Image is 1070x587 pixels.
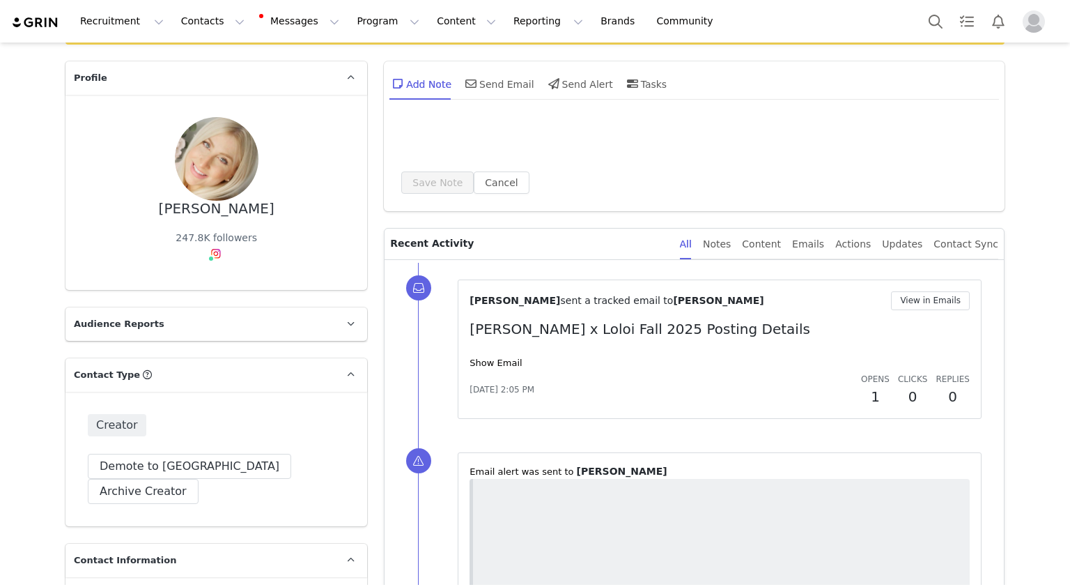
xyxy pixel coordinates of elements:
[463,67,534,100] div: Send Email
[348,6,428,37] button: Program
[545,67,613,100] div: Send Alert
[401,171,474,194] button: Save Note
[577,466,667,477] span: [PERSON_NAME]
[175,117,258,201] img: 4beff6a3-ee37-48da-99d1-4aa042717a69.jpg
[861,374,890,384] span: Opens
[673,295,763,306] span: [PERSON_NAME]
[882,229,922,260] div: Updates
[952,6,982,37] a: Tasks
[159,201,274,217] div: [PERSON_NAME]
[680,229,692,260] div: All
[983,6,1014,37] button: Notifications
[1023,10,1045,33] img: placeholder-profile.jpg
[390,229,668,259] p: Recent Activity
[742,229,781,260] div: Content
[470,319,970,340] p: [PERSON_NAME] x Loloi Fall 2025 Posting Details
[898,386,927,407] h2: 0
[389,67,451,100] div: Add Note
[88,454,291,479] button: Demote to [GEOGRAPHIC_DATA]
[210,248,222,259] img: instagram.svg
[560,295,673,306] span: sent a tracked email to
[861,386,890,407] h2: 1
[470,358,522,368] a: Show Email
[470,295,560,306] span: [PERSON_NAME]
[173,6,253,37] button: Contacts
[470,464,970,479] p: ⁨Email⁩ alert was sent to ⁨ ⁩
[936,386,970,407] h2: 0
[1014,10,1059,33] button: Profile
[74,554,176,567] span: Contact Information
[74,368,140,382] span: Contact Type
[835,229,871,260] div: Actions
[624,67,667,100] div: Tasks
[72,6,172,37] button: Recruitment
[428,6,504,37] button: Content
[703,229,731,260] div: Notes
[592,6,647,37] a: Brands
[11,16,60,29] img: grin logo
[88,414,146,436] span: Creator
[936,374,970,384] span: Replies
[254,6,348,37] button: Messages
[88,479,199,504] button: Archive Creator
[891,291,970,310] button: View in Emails
[74,317,164,331] span: Audience Reports
[933,229,998,260] div: Contact Sync
[505,6,591,37] button: Reporting
[649,6,728,37] a: Community
[920,6,951,37] button: Search
[470,383,534,396] span: [DATE] 2:05 PM
[176,231,257,245] div: 247.8K followers
[792,229,824,260] div: Emails
[74,71,107,85] span: Profile
[898,374,927,384] span: Clicks
[474,171,529,194] button: Cancel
